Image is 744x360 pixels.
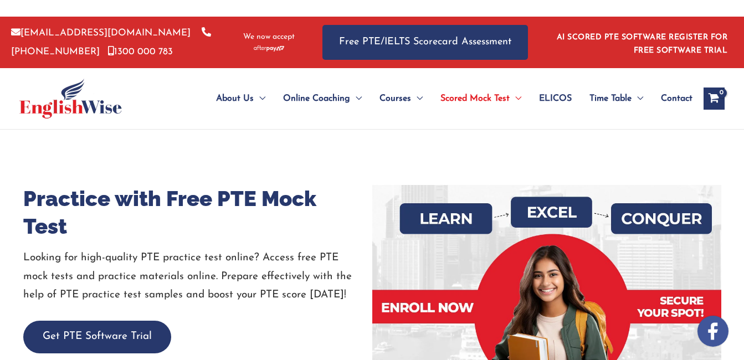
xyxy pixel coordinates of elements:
[652,79,692,118] a: Contact
[274,79,371,118] a: Online CoachingMenu Toggle
[432,79,530,118] a: Scored Mock TestMenu Toggle
[704,88,725,110] a: View Shopping Cart, empty
[589,79,632,118] span: Time Table
[440,79,510,118] span: Scored Mock Test
[581,79,652,118] a: Time TableMenu Toggle
[350,79,362,118] span: Menu Toggle
[11,28,211,56] a: [PHONE_NUMBER]
[189,79,692,118] nav: Site Navigation: Main Menu
[207,79,274,118] a: About UsMenu Toggle
[510,79,521,118] span: Menu Toggle
[379,79,411,118] span: Courses
[23,249,372,304] p: Looking for high-quality PTE practice test online? Access free PTE mock tests and practice materi...
[23,185,372,240] h1: Practice with Free PTE Mock Test
[254,45,284,52] img: Afterpay-Logo
[371,79,432,118] a: CoursesMenu Toggle
[411,79,423,118] span: Menu Toggle
[19,79,122,119] img: cropped-ew-logo
[23,321,171,353] button: Get PTE Software Trial
[283,79,350,118] span: Online Coaching
[322,25,528,60] a: Free PTE/IELTS Scorecard Assessment
[557,33,728,55] a: AI SCORED PTE SOFTWARE REGISTER FOR FREE SOFTWARE TRIAL
[697,316,728,347] img: white-facebook.png
[550,24,733,60] aside: Header Widget 1
[23,331,171,342] a: Get PTE Software Trial
[11,28,191,38] a: [EMAIL_ADDRESS][DOMAIN_NAME]
[539,79,572,118] span: ELICOS
[216,79,254,118] span: About Us
[661,79,692,118] span: Contact
[243,32,295,43] span: We now accept
[254,79,265,118] span: Menu Toggle
[108,47,173,56] a: 1300 000 783
[632,79,643,118] span: Menu Toggle
[530,79,581,118] a: ELICOS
